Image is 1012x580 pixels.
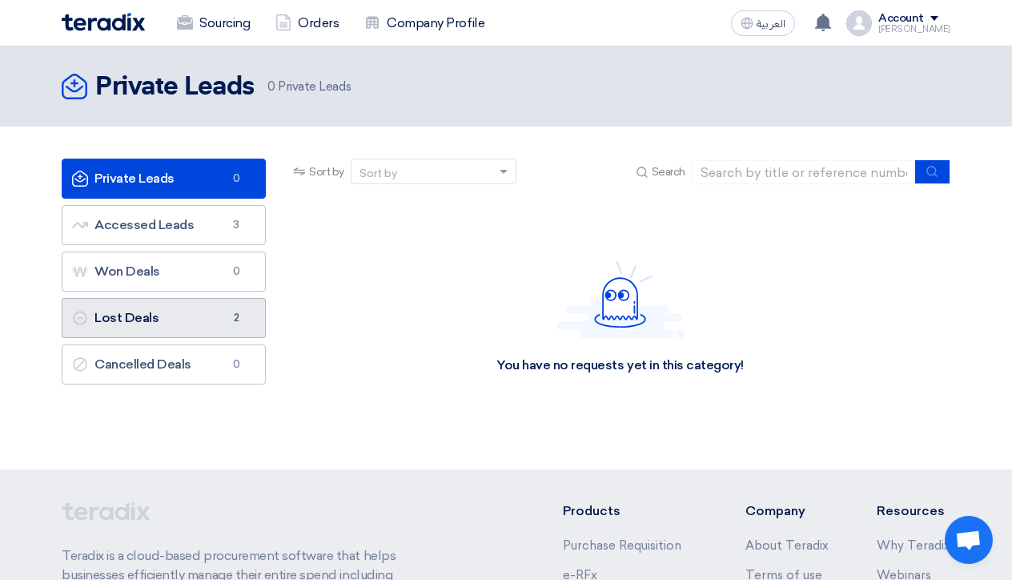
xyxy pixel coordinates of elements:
button: العربية [731,10,795,36]
span: 0 [267,79,275,94]
span: 0 [227,264,246,280]
div: Sort by [359,165,397,182]
a: Purchase Requisition [563,538,681,553]
a: Won Deals0 [62,252,266,292]
a: Sourcing [164,6,263,41]
span: العربية [757,18,785,30]
a: Private Leads0 [62,159,266,199]
div: [PERSON_NAME] [878,25,950,34]
h2: Private Leads [95,71,255,103]
span: Private Leads [267,78,351,96]
div: Account [878,12,924,26]
a: Company Profile [351,6,497,41]
li: Company [745,501,829,521]
img: profile_test.png [846,10,872,36]
span: 2 [227,310,246,326]
a: Cancelled Deals0 [62,344,266,385]
a: Lost Deals2 [62,298,266,338]
a: Open chat [945,516,993,564]
a: Orders [263,6,351,41]
span: 0 [227,171,246,187]
span: 3 [227,217,246,233]
div: You have no requests yet in this category! [496,357,744,374]
img: Hello [556,260,685,338]
a: Accessed Leads3 [62,205,266,245]
li: Resources [877,501,950,521]
a: About Teradix [745,538,829,553]
span: Sort by [309,163,344,180]
span: 0 [227,356,246,373]
span: Search [652,163,685,180]
img: Teradix logo [62,13,145,31]
li: Products [563,501,698,521]
a: Why Teradix [877,538,950,553]
input: Search by title or reference number [692,160,916,184]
